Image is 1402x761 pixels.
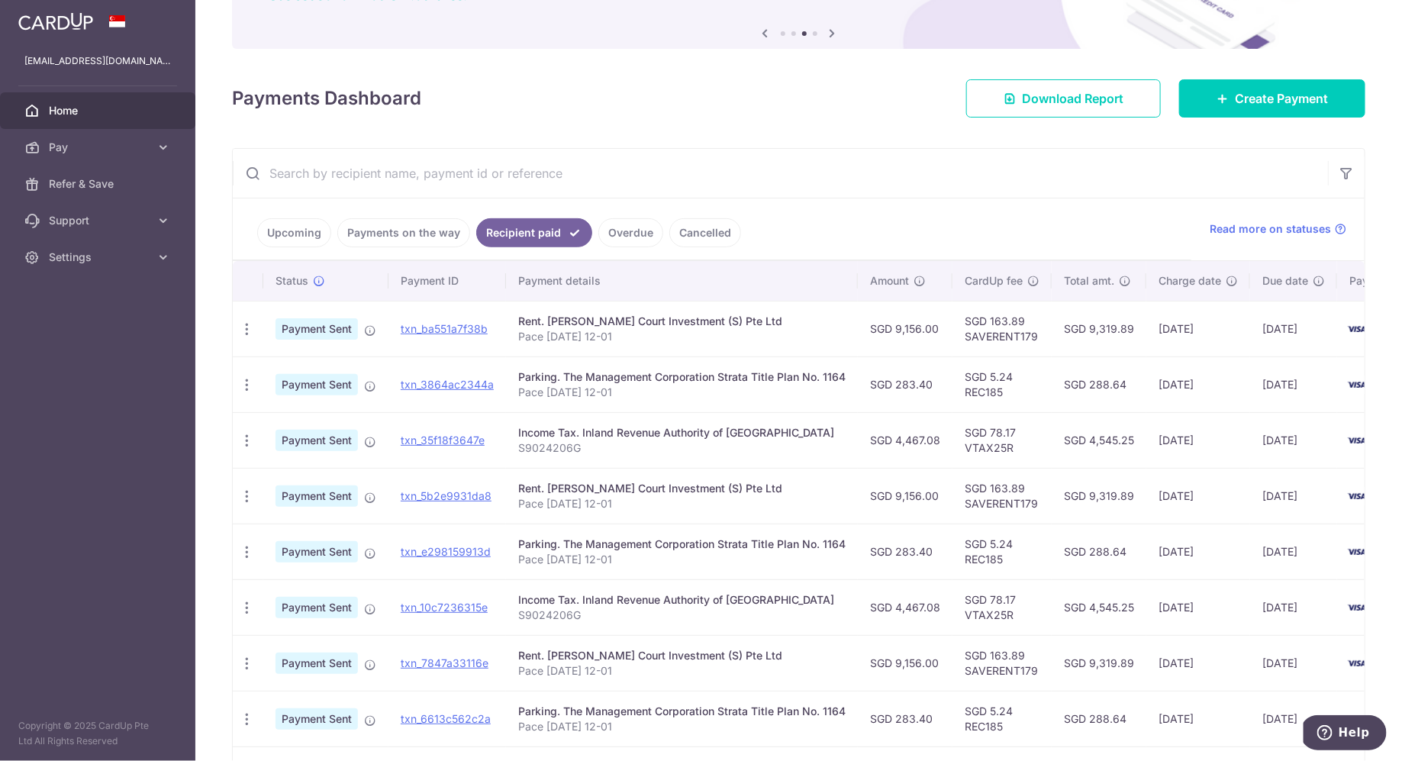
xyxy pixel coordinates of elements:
span: Support [49,213,150,228]
a: Upcoming [257,218,331,247]
td: [DATE] [1146,524,1250,579]
span: Payment Sent [276,708,358,730]
span: Total amt. [1064,273,1114,289]
p: Pace [DATE] 12-01 [518,663,846,679]
a: Cancelled [669,218,741,247]
img: CardUp [18,12,93,31]
td: SGD 4,545.25 [1052,412,1146,468]
span: Read more on statuses [1210,221,1331,237]
p: S9024206G [518,608,846,623]
td: [DATE] [1146,301,1250,356]
td: SGD 9,156.00 [858,468,952,524]
td: SGD 5.24 REC185 [952,524,1052,579]
a: txn_e298159913d [401,545,491,558]
p: S9024206G [518,440,846,456]
td: SGD 283.40 [858,691,952,746]
span: Status [276,273,308,289]
img: Bank Card [1342,598,1372,617]
div: Parking. The Management Corporation Strata Title Plan No. 1164 [518,537,846,552]
td: SGD 288.64 [1052,691,1146,746]
a: txn_7847a33116e [401,656,488,669]
span: Payment Sent [276,485,358,507]
span: CardUp fee [965,273,1023,289]
img: Bank Card [1342,487,1372,505]
td: SGD 283.40 [858,524,952,579]
td: [DATE] [1146,691,1250,746]
span: Home [49,103,150,118]
img: Bank Card [1342,320,1372,338]
td: SGD 163.89 SAVERENT179 [952,635,1052,691]
td: [DATE] [1146,412,1250,468]
td: [DATE] [1146,356,1250,412]
td: [DATE] [1250,524,1337,579]
a: Read more on statuses [1210,221,1346,237]
td: SGD 283.40 [858,356,952,412]
span: Payment Sent [276,597,358,618]
img: Bank Card [1342,543,1372,561]
img: Bank Card [1342,710,1372,728]
div: Income Tax. Inland Revenue Authority of [GEOGRAPHIC_DATA] [518,592,846,608]
div: Rent. [PERSON_NAME] Court Investment (S) Pte Ltd [518,481,846,496]
div: Income Tax. Inland Revenue Authority of [GEOGRAPHIC_DATA] [518,425,846,440]
a: txn_5b2e9931da8 [401,489,492,502]
td: SGD 288.64 [1052,356,1146,412]
a: txn_6613c562c2a [401,712,491,725]
span: Refer & Save [49,176,150,192]
td: [DATE] [1250,579,1337,635]
span: Payment Sent [276,318,358,340]
p: Pace [DATE] 12-01 [518,496,846,511]
a: txn_35f18f3647e [401,434,485,447]
h4: Payments Dashboard [232,85,421,112]
td: SGD 78.17 VTAX25R [952,412,1052,468]
iframe: Opens a widget where you can find more information [1304,715,1387,753]
a: Overdue [598,218,663,247]
td: SGD 4,545.25 [1052,579,1146,635]
div: Rent. [PERSON_NAME] Court Investment (S) Pte Ltd [518,648,846,663]
td: [DATE] [1146,468,1250,524]
span: Pay [49,140,150,155]
a: txn_10c7236315e [401,601,488,614]
div: Parking. The Management Corporation Strata Title Plan No. 1164 [518,369,846,385]
a: txn_3864ac2344a [401,378,494,391]
th: Payment details [506,261,858,301]
span: Charge date [1159,273,1221,289]
td: [DATE] [1250,356,1337,412]
a: Payments on the way [337,218,470,247]
span: Payment Sent [276,374,358,395]
td: [DATE] [1250,468,1337,524]
a: Recipient paid [476,218,592,247]
input: Search by recipient name, payment id or reference [233,149,1328,198]
img: Bank Card [1342,654,1372,672]
td: SGD 9,319.89 [1052,635,1146,691]
td: [DATE] [1250,691,1337,746]
td: SGD 288.64 [1052,524,1146,579]
p: Pace [DATE] 12-01 [518,719,846,734]
img: Bank Card [1342,431,1372,450]
td: [DATE] [1250,412,1337,468]
td: SGD 163.89 SAVERENT179 [952,468,1052,524]
span: Payment Sent [276,430,358,451]
span: Create Payment [1235,89,1328,108]
a: Create Payment [1179,79,1365,118]
span: Download Report [1022,89,1123,108]
td: SGD 9,319.89 [1052,301,1146,356]
td: SGD 9,156.00 [858,635,952,691]
span: Due date [1262,273,1308,289]
td: SGD 4,467.08 [858,579,952,635]
span: Payment Sent [276,653,358,674]
td: [DATE] [1146,579,1250,635]
div: Parking. The Management Corporation Strata Title Plan No. 1164 [518,704,846,719]
td: SGD 163.89 SAVERENT179 [952,301,1052,356]
p: Pace [DATE] 12-01 [518,385,846,400]
td: [DATE] [1250,301,1337,356]
p: [EMAIL_ADDRESS][DOMAIN_NAME] [24,53,171,69]
td: [DATE] [1146,635,1250,691]
td: SGD 4,467.08 [858,412,952,468]
td: SGD 5.24 REC185 [952,356,1052,412]
img: Bank Card [1342,376,1372,394]
td: SGD 9,156.00 [858,301,952,356]
td: SGD 5.24 REC185 [952,691,1052,746]
span: Settings [49,250,150,265]
a: txn_ba551a7f38b [401,322,488,335]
